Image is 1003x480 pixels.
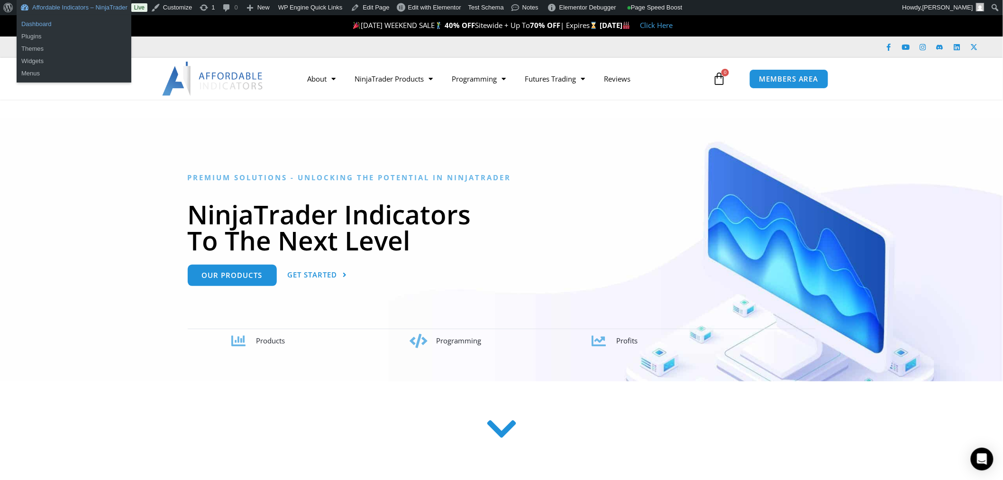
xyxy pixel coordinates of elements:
span: Get Started [288,271,337,278]
a: About [298,68,345,90]
h1: NinjaTrader Indicators To The Next Level [188,201,816,253]
img: 🏭 [623,22,630,29]
div: Open Intercom Messenger [971,448,994,471]
img: 🏌️‍♂️ [435,22,442,29]
a: Widgets [17,55,131,67]
a: Programming [442,68,515,90]
strong: 40% OFF [445,20,475,30]
span: 0 [721,69,729,76]
span: MEMBERS AREA [759,75,819,83]
a: Click Here [640,20,673,30]
a: Get Started [288,265,347,286]
img: ⌛ [590,22,597,29]
a: Plugins [17,30,131,43]
a: Themes [17,43,131,55]
nav: Menu [298,68,710,90]
span: [DATE] WEEKEND SALE Sitewide + Up To | Expires [351,20,600,30]
a: NinjaTrader Products [345,68,442,90]
a: Dashboard [17,18,131,30]
a: Our Products [188,265,277,286]
img: LogoAI | Affordable Indicators – NinjaTrader [162,62,264,96]
img: 🎉 [353,22,360,29]
iframe: Customer reviews powered by Trustpilot [141,42,283,52]
strong: 70% OFF [530,20,560,30]
a: Futures Trading [515,68,594,90]
span: Our Products [202,272,263,279]
span: Products [256,336,285,345]
ul: Affordable Indicators – NinjaTrader [17,15,131,46]
span: Profits [616,336,638,345]
strong: [DATE] [600,20,630,30]
span: Edit with Elementor [408,4,461,11]
a: Reviews [594,68,640,90]
ul: Affordable Indicators – NinjaTrader [17,40,131,83]
a: MEMBERS AREA [749,69,829,89]
h6: Premium Solutions - Unlocking the Potential in NinjaTrader [188,173,816,182]
a: Menus [17,67,131,80]
a: 0 [698,65,740,92]
span: [PERSON_NAME] [922,4,973,11]
a: Live [131,3,147,12]
span: Programming [436,336,481,345]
